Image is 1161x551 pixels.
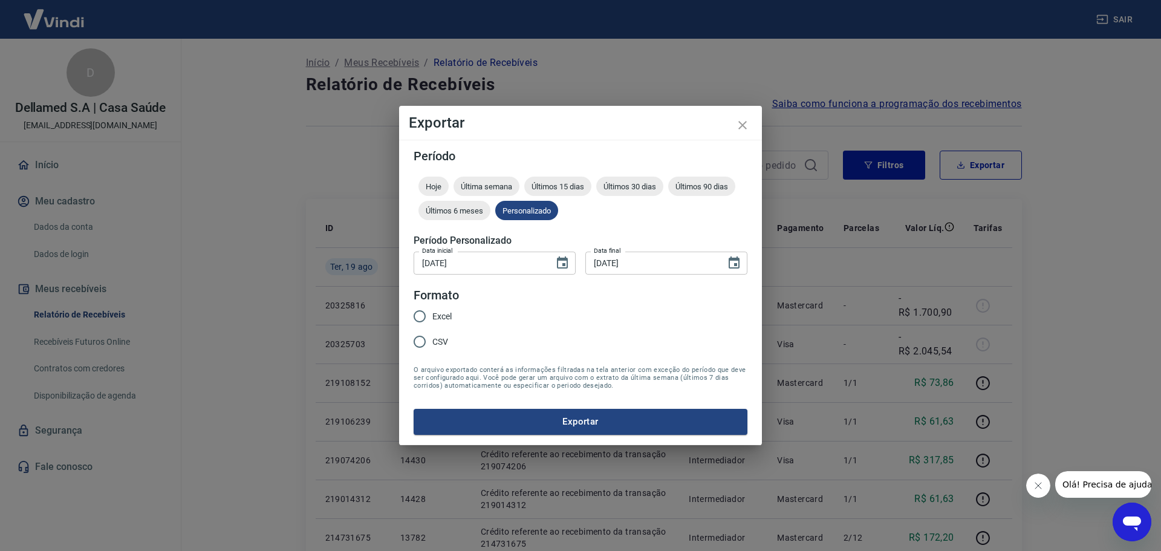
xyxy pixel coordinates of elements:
span: Olá! Precisa de ajuda? [7,8,102,18]
label: Data final [594,246,621,255]
span: Última semana [454,182,519,191]
button: Choose date, selected date is 15 de ago de 2025 [550,251,574,275]
span: CSV [432,336,448,348]
iframe: Mensagem da empresa [1055,471,1151,498]
button: Choose date, selected date is 19 de ago de 2025 [722,251,746,275]
button: close [728,111,757,140]
span: Últimos 6 meses [418,206,490,215]
div: Últimos 90 dias [668,177,735,196]
span: Últimos 90 dias [668,182,735,191]
button: Exportar [414,409,747,434]
div: Personalizado [495,201,558,220]
span: Últimos 15 dias [524,182,591,191]
span: Hoje [418,182,449,191]
div: Últimos 15 dias [524,177,591,196]
input: DD/MM/YYYY [585,252,717,274]
div: Última semana [454,177,519,196]
span: O arquivo exportado conterá as informações filtradas na tela anterior com exceção do período que ... [414,366,747,390]
legend: Formato [414,287,459,304]
div: Hoje [418,177,449,196]
h4: Exportar [409,116,752,130]
div: Últimos 30 dias [596,177,663,196]
h5: Período [414,150,747,162]
input: DD/MM/YYYY [414,252,545,274]
span: Últimos 30 dias [596,182,663,191]
iframe: Botão para abrir a janela de mensagens [1113,503,1151,541]
div: Últimos 6 meses [418,201,490,220]
iframe: Fechar mensagem [1026,474,1050,498]
span: Excel [432,310,452,323]
label: Data inicial [422,246,453,255]
h5: Período Personalizado [414,235,747,247]
span: Personalizado [495,206,558,215]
